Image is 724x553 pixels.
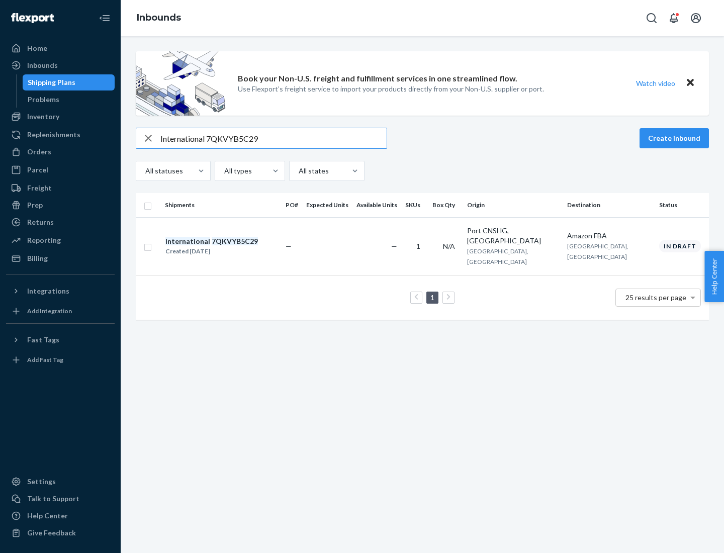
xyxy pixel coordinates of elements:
[23,91,115,108] a: Problems
[6,474,115,490] a: Settings
[629,76,682,90] button: Watch video
[6,332,115,348] button: Fast Tags
[6,250,115,266] a: Billing
[6,508,115,524] a: Help Center
[95,8,115,28] button: Close Navigation
[563,193,655,217] th: Destination
[27,165,48,175] div: Parcel
[27,494,79,504] div: Talk to Support
[655,193,709,217] th: Status
[27,511,68,521] div: Help Center
[286,242,292,250] span: —
[6,525,115,541] button: Give Feedback
[302,193,352,217] th: Expected Units
[704,251,724,302] button: Help Center
[129,4,189,33] ol: breadcrumbs
[27,528,76,538] div: Give Feedback
[6,40,115,56] a: Home
[6,144,115,160] a: Orders
[6,109,115,125] a: Inventory
[27,147,51,157] div: Orders
[160,128,387,148] input: Search inbounds by name, destination, msku...
[443,242,455,250] span: N/A
[6,180,115,196] a: Freight
[27,286,69,296] div: Integrations
[238,84,544,94] p: Use Flexport’s freight service to import your products directly from your Non-U.S. supplier or port.
[27,477,56,487] div: Settings
[416,242,420,250] span: 1
[212,237,258,245] em: 7QKVYB5C29
[27,60,58,70] div: Inbounds
[6,352,115,368] a: Add Fast Tag
[6,197,115,213] a: Prep
[238,73,517,84] p: Book your Non-U.S. freight and fulfillment services in one streamlined flow.
[6,232,115,248] a: Reporting
[27,130,80,140] div: Replenishments
[27,43,47,53] div: Home
[298,166,299,176] input: All states
[27,235,61,245] div: Reporting
[684,76,697,90] button: Close
[352,193,401,217] th: Available Units
[625,293,686,302] span: 25 results per page
[28,77,75,87] div: Shipping Plans
[282,193,302,217] th: PO#
[6,283,115,299] button: Integrations
[6,303,115,319] a: Add Integration
[27,253,48,263] div: Billing
[686,8,706,28] button: Open account menu
[428,193,463,217] th: Box Qty
[567,242,628,260] span: [GEOGRAPHIC_DATA], [GEOGRAPHIC_DATA]
[27,335,59,345] div: Fast Tags
[144,166,145,176] input: All statuses
[401,193,428,217] th: SKUs
[28,95,59,105] div: Problems
[165,237,210,245] em: International
[27,112,59,122] div: Inventory
[27,355,63,364] div: Add Fast Tag
[664,8,684,28] button: Open notifications
[11,13,54,23] img: Flexport logo
[640,128,709,148] button: Create inbound
[27,307,72,315] div: Add Integration
[463,193,563,217] th: Origin
[642,8,662,28] button: Open Search Box
[27,217,54,227] div: Returns
[659,240,701,252] div: In draft
[6,162,115,178] a: Parcel
[391,242,397,250] span: —
[165,246,258,256] div: Created [DATE]
[27,200,43,210] div: Prep
[567,231,651,241] div: Amazon FBA
[6,491,115,507] a: Talk to Support
[428,293,436,302] a: Page 1 is your current page
[6,127,115,143] a: Replenishments
[6,214,115,230] a: Returns
[467,226,559,246] div: Port CNSHG, [GEOGRAPHIC_DATA]
[161,193,282,217] th: Shipments
[137,12,181,23] a: Inbounds
[223,166,224,176] input: All types
[27,183,52,193] div: Freight
[467,247,528,265] span: [GEOGRAPHIC_DATA], [GEOGRAPHIC_DATA]
[6,57,115,73] a: Inbounds
[23,74,115,90] a: Shipping Plans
